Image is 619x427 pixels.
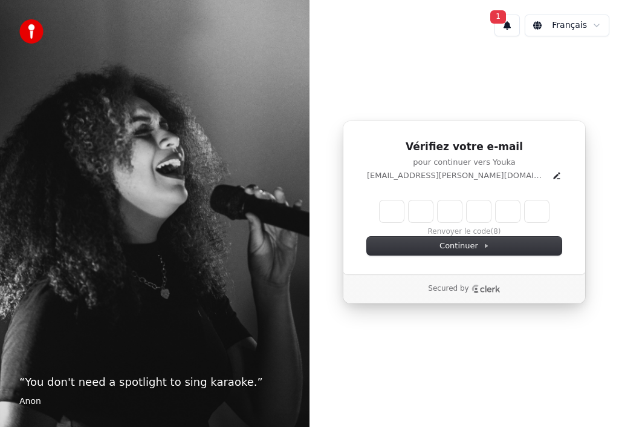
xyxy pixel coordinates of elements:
[552,171,562,180] button: Edit
[428,284,468,294] p: Secured by
[19,374,290,391] p: “ You don't need a spotlight to sing karaoke. ”
[367,237,562,255] button: Continuer
[490,10,506,24] span: 1
[472,285,501,293] a: Clerk logo
[367,170,547,181] p: [EMAIL_ADDRESS][PERSON_NAME][DOMAIN_NAME]
[19,19,44,44] img: youka
[367,157,562,168] p: pour continuer vers Youka
[380,200,549,222] input: Enter verification code
[494,15,520,36] button: 1
[19,396,290,408] footer: Anon
[439,240,489,251] span: Continuer
[367,140,562,154] h1: Vérifiez votre e-mail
